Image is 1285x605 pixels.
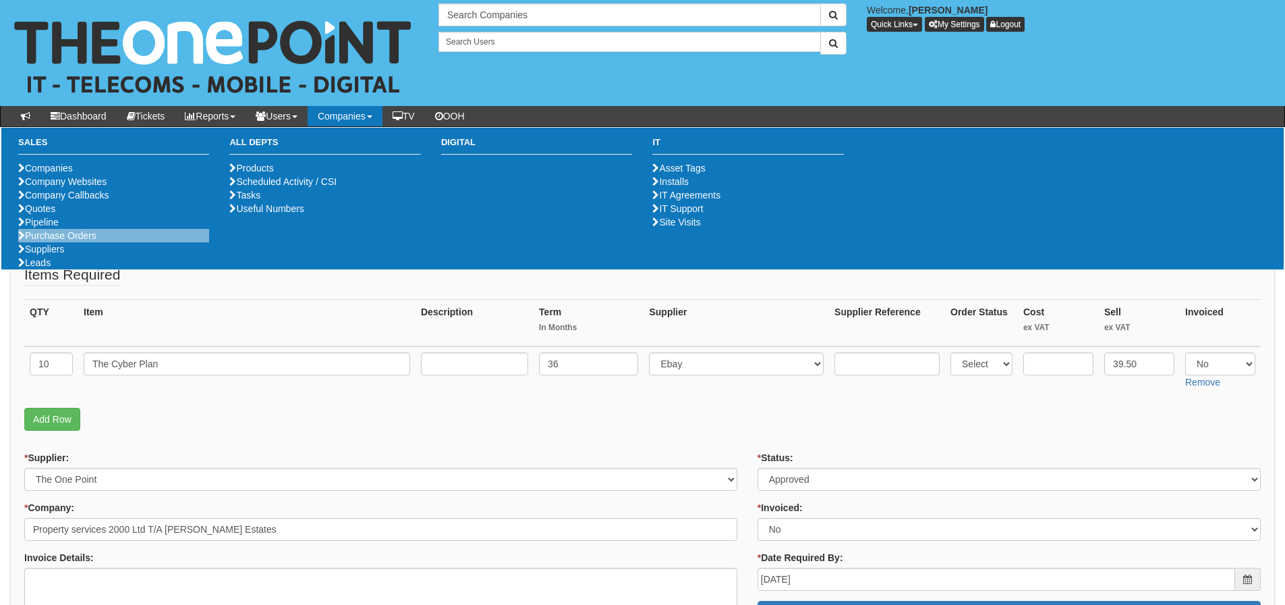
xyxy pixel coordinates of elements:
[857,3,1285,32] div: Welcome,
[986,17,1025,32] a: Logout
[652,138,843,155] h3: IT
[18,203,55,214] a: Quotes
[1185,377,1220,388] a: Remove
[1104,322,1174,334] small: ex VAT
[24,299,78,346] th: QTY
[229,190,260,201] a: Tasks
[1018,299,1099,346] th: Cost
[246,106,308,126] a: Users
[925,17,984,32] a: My Settings
[78,299,416,346] th: Item
[18,190,109,201] a: Company Callbacks
[441,138,632,155] h3: Digital
[652,163,705,174] a: Asset Tags
[175,106,246,126] a: Reports
[40,106,117,126] a: Dashboard
[308,106,382,126] a: Companies
[1023,322,1093,334] small: ex VAT
[18,244,64,255] a: Suppliers
[24,451,69,465] label: Supplier:
[1180,299,1261,346] th: Invoiced
[24,408,80,431] a: Add Row
[24,265,120,286] legend: Items Required
[18,257,51,268] a: Leads
[652,217,700,228] a: Site Visits
[534,299,644,346] th: Term
[18,138,209,155] h3: Sales
[229,138,420,155] h3: All Depts
[829,299,945,346] th: Supplier Reference
[438,32,821,52] input: Search Users
[117,106,175,126] a: Tickets
[18,176,107,187] a: Company Websites
[945,299,1018,346] th: Order Status
[18,230,96,241] a: Purchase Orders
[758,501,803,515] label: Invoiced:
[18,217,59,228] a: Pipeline
[652,176,689,187] a: Installs
[18,163,73,174] a: Companies
[909,5,988,16] b: [PERSON_NAME]
[1099,299,1180,346] th: Sell
[758,551,843,564] label: Date Required By:
[652,203,703,214] a: IT Support
[867,17,922,32] button: Quick Links
[539,322,638,334] small: In Months
[229,203,304,214] a: Useful Numbers
[229,176,337,187] a: Scheduled Activity / CSI
[438,3,821,26] input: Search Companies
[652,190,720,201] a: IT Agreements
[425,106,475,126] a: OOH
[758,451,793,465] label: Status:
[24,551,94,564] label: Invoice Details:
[382,106,425,126] a: TV
[416,299,534,346] th: Description
[644,299,829,346] th: Supplier
[229,163,273,174] a: Products
[24,501,74,515] label: Company:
